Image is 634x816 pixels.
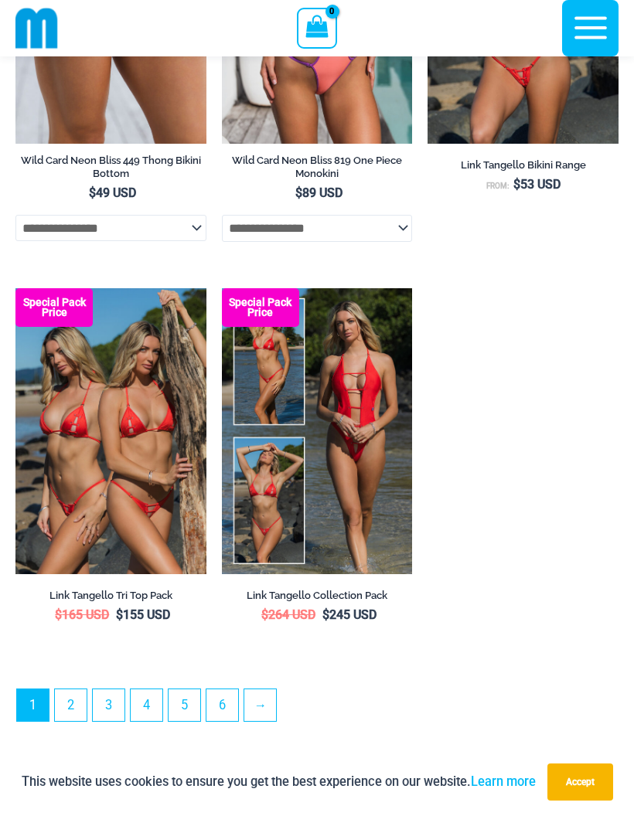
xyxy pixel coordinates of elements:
[89,185,96,200] span: $
[244,689,276,721] a: →
[55,607,109,622] bdi: 165 USD
[17,689,49,721] span: Page 1
[295,185,302,200] span: $
[15,154,206,185] a: Wild Card Neon Bliss 449 Thong Bikini Bottom
[222,589,413,607] a: Link Tangello Collection Pack
[222,589,413,602] h2: Link Tangello Collection Pack
[15,154,206,180] h2: Wild Card Neon Bliss 449 Thong Bikini Bottom
[15,7,58,49] img: cropped mm emblem
[15,288,206,574] img: Bikini Pack
[322,607,329,622] span: $
[486,182,510,190] span: From:
[131,689,162,721] a: Page 4
[471,774,536,789] a: Learn more
[295,185,343,200] bdi: 89 USD
[15,589,206,607] a: Link Tangello Tri Top Pack
[297,8,336,48] a: View Shopping Cart, empty
[222,154,413,185] a: Wild Card Neon Bliss 819 One Piece Monokini
[15,288,206,574] a: Bikini Pack Bikini Pack BBikini Pack B
[93,689,124,721] a: Page 3
[428,158,619,172] h2: Link Tangello Bikini Range
[22,771,536,792] p: This website uses cookies to ensure you get the best experience on our website.
[206,689,238,721] a: Page 6
[169,689,200,721] a: Page 5
[55,607,62,622] span: $
[428,158,619,177] a: Link Tangello Bikini Range
[89,185,136,200] bdi: 49 USD
[15,688,619,729] nav: Product Pagination
[116,607,123,622] span: $
[261,607,315,622] bdi: 264 USD
[222,288,413,574] img: Collection Pack
[222,288,413,574] a: Collection Pack Collection Pack BCollection Pack B
[261,607,268,622] span: $
[222,154,413,180] h2: Wild Card Neon Bliss 819 One Piece Monokini
[547,763,613,801] button: Accept
[513,177,561,192] bdi: 53 USD
[116,607,170,622] bdi: 155 USD
[222,297,299,318] b: Special Pack Price
[55,689,87,721] a: Page 2
[513,177,520,192] span: $
[15,589,206,602] h2: Link Tangello Tri Top Pack
[15,297,93,318] b: Special Pack Price
[322,607,377,622] bdi: 245 USD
